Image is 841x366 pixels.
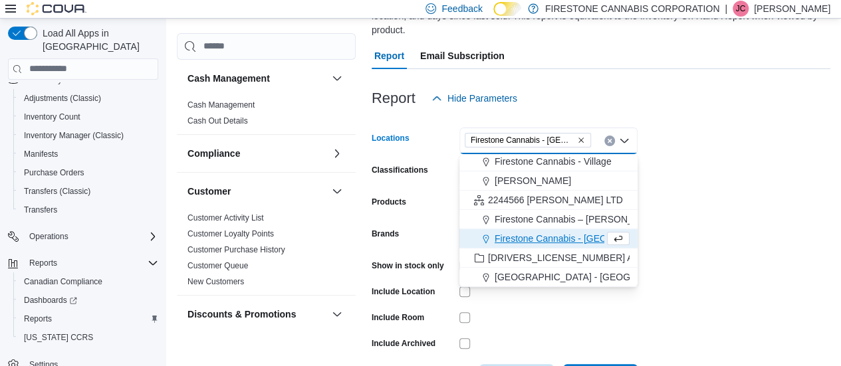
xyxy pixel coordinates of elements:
span: Dark Mode [493,16,494,17]
label: Classifications [372,165,428,175]
span: Inventory Count [19,109,158,125]
button: Inventory Manager (Classic) [13,126,164,145]
a: Transfers [19,202,62,218]
span: [DRIVERS_LICENSE_NUMBER] Alberta LTD [488,251,676,264]
div: Jen Christie [733,1,749,17]
span: Email Subscription [420,43,505,69]
p: | [725,1,727,17]
input: Dark Mode [493,2,521,16]
a: Purchase Orders [19,165,90,181]
label: Brands [372,229,399,239]
h3: Report [372,90,416,106]
a: Reports [19,311,57,327]
span: Reports [24,255,158,271]
a: Customer Loyalty Points [187,229,274,238]
span: Canadian Compliance [19,274,158,290]
button: Reports [24,255,62,271]
span: Transfers (Classic) [24,186,90,197]
img: Cova [27,2,86,15]
button: Transfers (Classic) [13,182,164,201]
button: Reports [13,310,164,328]
button: Manifests [13,145,164,163]
span: Operations [29,231,68,242]
button: [PERSON_NAME] [459,171,638,191]
span: Inventory Count [24,112,80,122]
a: Cash Out Details [187,116,248,126]
button: Adjustments (Classic) [13,89,164,108]
button: Operations [3,227,164,246]
span: Dashboards [19,292,158,308]
button: Firestone Cannabis – [PERSON_NAME] [459,210,638,229]
label: Include Archived [372,338,435,349]
span: Adjustments (Classic) [24,93,101,104]
button: Customer [187,185,326,198]
button: Discounts & Promotions [187,308,326,321]
a: Customer Queue [187,261,248,270]
span: Customer Activity List [187,213,264,223]
span: Customer Queue [187,260,248,271]
div: Cash Management [177,97,356,134]
span: Manifests [24,149,58,159]
span: Adjustments (Classic) [19,90,158,106]
div: Customer [177,210,356,295]
a: Dashboards [19,292,82,308]
a: Cash Management [187,100,255,110]
a: Dashboards [13,291,164,310]
span: Firestone Cannabis - Village [495,155,612,168]
span: Transfers [19,202,158,218]
button: [US_STATE] CCRS [13,328,164,347]
span: Operations [24,229,158,244]
button: Customer [329,183,345,199]
button: Hide Parameters [426,85,523,112]
span: [US_STATE] CCRS [24,332,93,343]
span: JC [736,1,746,17]
a: Manifests [19,146,63,162]
span: Firestone Cannabis - [GEOGRAPHIC_DATA] [471,134,574,147]
a: [US_STATE] CCRS [19,329,98,345]
span: [GEOGRAPHIC_DATA] - [GEOGRAPHIC_DATA] [495,270,697,284]
span: Reports [29,258,57,268]
label: Locations [372,133,410,143]
span: Load All Apps in [GEOGRAPHIC_DATA] [37,27,158,53]
span: 2244566 [PERSON_NAME] LTD [488,193,623,207]
span: New Customers [187,276,244,287]
button: Compliance [187,147,326,160]
label: Include Location [372,286,435,297]
span: Purchase Orders [24,167,84,178]
button: Operations [24,229,74,244]
span: Firestone Cannabis - [GEOGRAPHIC_DATA] [495,232,681,245]
span: Firestone Cannabis – [PERSON_NAME] [495,213,662,226]
a: Inventory Manager (Classic) [19,128,129,143]
button: Reports [3,254,164,272]
h3: Customer [187,185,231,198]
span: Reports [19,311,158,327]
a: New Customers [187,277,244,286]
button: Close list of options [619,136,630,146]
label: Include Room [372,312,424,323]
span: Purchase Orders [19,165,158,181]
span: Hide Parameters [447,92,517,105]
button: [GEOGRAPHIC_DATA] - [GEOGRAPHIC_DATA] [459,268,638,287]
span: [PERSON_NAME] [495,174,571,187]
p: [PERSON_NAME] [754,1,830,17]
button: Compliance [329,145,345,161]
span: Washington CCRS [19,329,158,345]
label: Show in stock only [372,260,444,271]
button: Remove Firestone Cannabis - Ponoka from selection in this group [577,136,585,144]
span: Firestone Cannabis - Ponoka [465,133,591,147]
span: Transfers [24,205,57,215]
span: Inventory Manager (Classic) [24,130,124,141]
button: [DRIVERS_LICENSE_NUMBER] Alberta LTD [459,248,638,268]
span: Canadian Compliance [24,276,102,287]
button: Transfers [13,201,164,219]
button: Discounts & Promotions [329,306,345,322]
h3: Discounts & Promotions [187,308,296,321]
p: FIRESTONE CANNABIS CORPORATION [545,1,719,17]
button: Cash Management [187,72,326,85]
span: Reports [24,314,52,324]
button: Clear input [604,136,615,146]
span: Report [374,43,404,69]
